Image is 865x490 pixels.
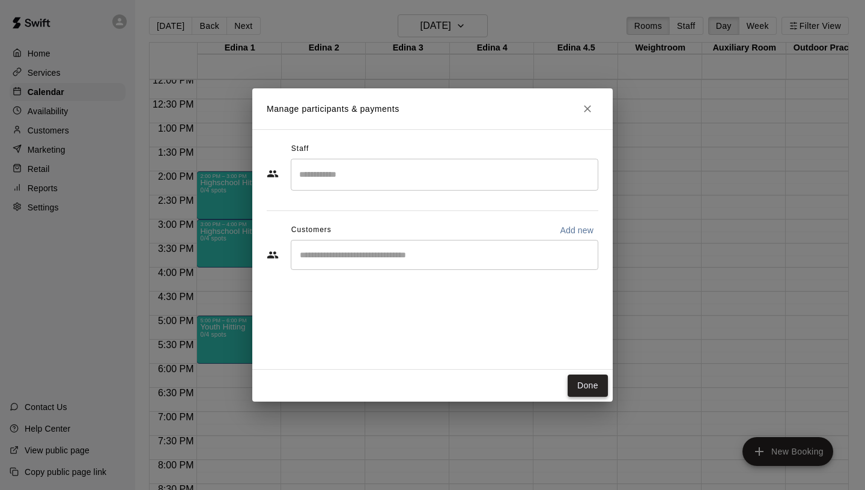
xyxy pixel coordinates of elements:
svg: Staff [267,168,279,180]
div: Search staff [291,159,598,191]
div: Start typing to search customers... [291,240,598,270]
svg: Customers [267,249,279,261]
span: Staff [291,139,309,159]
button: Done [568,375,608,397]
button: Add new [555,221,598,240]
button: Close [577,98,598,120]
p: Manage participants & payments [267,103,399,115]
p: Add new [560,224,593,236]
span: Customers [291,221,332,240]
